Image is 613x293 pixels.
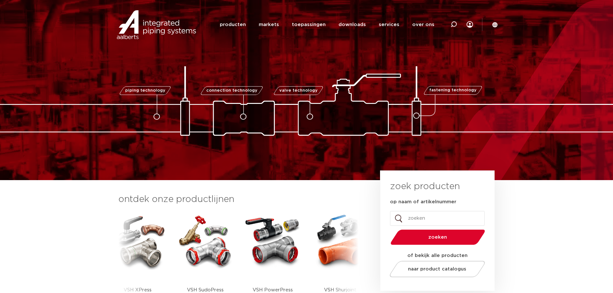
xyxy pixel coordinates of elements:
a: downloads [339,12,366,37]
h3: zoek producten [390,180,460,193]
span: fastening technology [429,88,477,93]
a: producten [220,12,246,37]
span: valve technology [279,88,318,93]
a: markets [259,12,279,37]
a: toepassingen [292,12,326,37]
a: naar product catalogus [388,261,487,277]
span: connection technology [206,88,257,93]
div: my IPS [467,17,473,32]
span: zoeken [407,235,469,240]
a: over ons [412,12,434,37]
a: services [379,12,399,37]
strong: of bekijk alle producten [407,253,468,258]
span: naar product catalogus [408,267,466,271]
h3: ontdek onze productlijnen [118,193,358,206]
nav: Menu [220,12,434,37]
input: zoeken [390,211,485,226]
label: op naam of artikelnummer [390,199,456,205]
span: piping technology [125,88,165,93]
button: zoeken [388,229,488,245]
